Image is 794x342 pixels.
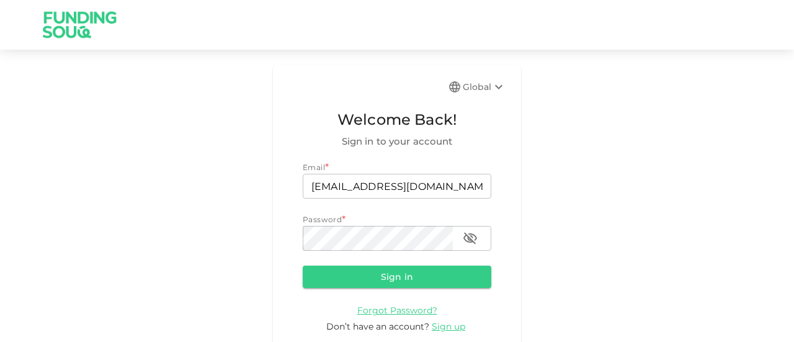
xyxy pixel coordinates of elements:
span: Password [303,215,342,224]
span: Forgot Password? [357,305,437,316]
span: Welcome Back! [303,108,491,132]
span: Sign up [432,321,465,332]
span: Don’t have an account? [326,321,429,332]
input: email [303,174,491,199]
span: Email [303,163,325,172]
input: password [303,226,453,251]
span: Sign in to your account [303,134,491,149]
button: Sign in [303,266,491,288]
div: Global [463,79,506,94]
a: Forgot Password? [357,304,437,316]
